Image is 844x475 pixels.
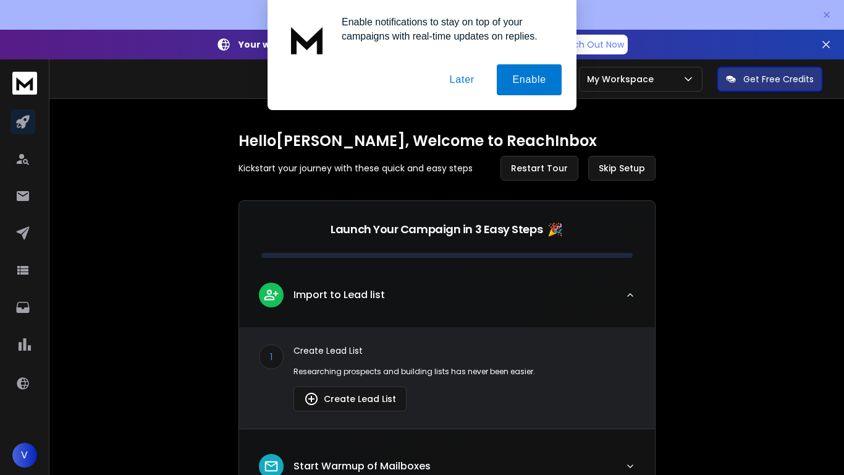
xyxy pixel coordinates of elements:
[282,15,332,64] img: notification icon
[293,288,385,302] p: Import to Lead list
[500,156,578,181] button: Restart Tour
[259,344,284,369] div: 1
[434,64,489,95] button: Later
[588,156,656,181] button: Skip Setup
[239,327,655,429] div: leadImport to Lead list
[293,367,635,377] p: Researching prospects and building lists has never been easier.
[497,64,562,95] button: Enable
[12,443,37,468] button: V
[331,221,542,238] p: Launch Your Campaign in 3 Easy Steps
[238,162,473,174] p: Kickstart your journey with these quick and easy steps
[293,459,431,474] p: Start Warmup of Mailboxes
[599,162,645,174] span: Skip Setup
[263,287,279,302] img: lead
[547,221,563,238] span: 🎉
[239,273,655,327] button: leadImport to Lead list
[238,131,656,151] h1: Hello [PERSON_NAME] , Welcome to ReachInbox
[332,15,562,43] div: Enable notifications to stay on top of your campaigns with real-time updates on replies.
[293,387,407,411] button: Create Lead List
[293,344,635,357] p: Create Lead List
[263,458,279,474] img: lead
[304,392,319,406] img: lead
